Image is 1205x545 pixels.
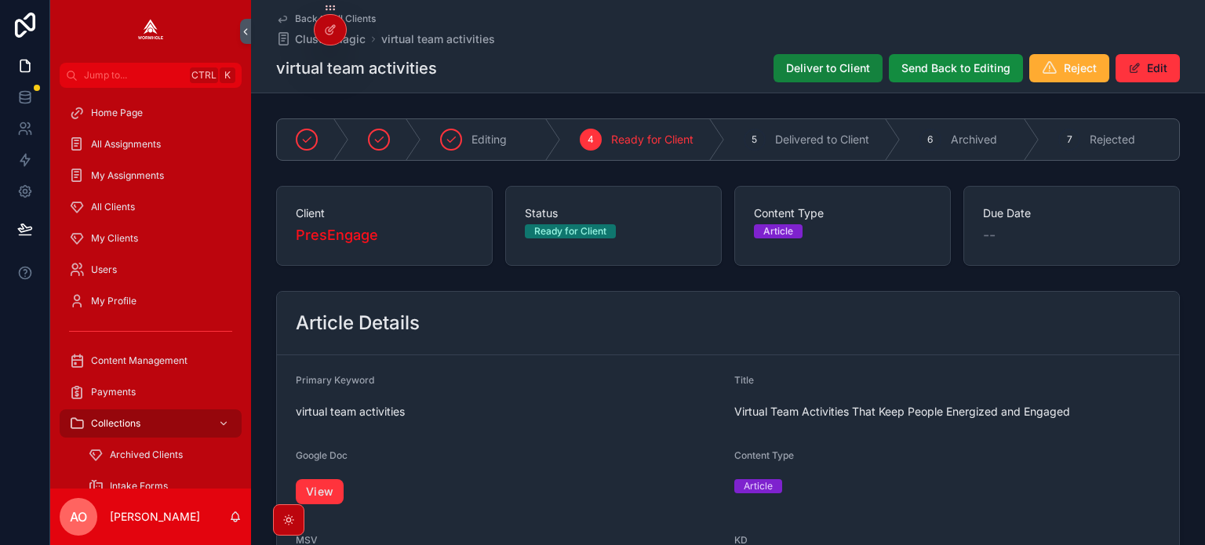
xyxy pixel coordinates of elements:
span: 5 [752,133,757,146]
span: Delivered to Client [775,132,869,147]
a: virtual team activities [381,31,495,47]
h2: Article Details [296,311,420,336]
span: Deliver to Client [786,60,870,76]
span: Content Type [754,205,931,221]
span: Google Doc [296,449,348,461]
span: Jump to... [84,69,184,82]
span: 7 [1067,133,1072,146]
a: All Clients [60,193,242,221]
button: Reject [1029,54,1109,82]
a: Users [60,256,242,284]
span: K [221,69,234,82]
span: AO [70,507,87,526]
span: Users [91,263,117,276]
span: My Assignments [91,169,164,182]
div: Ready for Client [534,224,606,238]
a: My Profile [60,287,242,315]
a: Collections [60,409,242,438]
a: Intake Forms [78,472,242,500]
span: 4 [588,133,594,146]
a: Content Management [60,347,242,375]
p: [PERSON_NAME] [110,509,200,525]
a: PresEngage [296,224,378,246]
button: Send Back to Editing [889,54,1023,82]
span: Title [734,374,754,386]
span: All Assignments [91,138,161,151]
span: Editing [471,132,507,147]
a: My Assignments [60,162,242,190]
span: -- [983,224,996,246]
span: Rejected [1090,132,1135,147]
span: Client [296,205,473,221]
span: Primary Keyword [296,374,374,386]
a: Archived Clients [78,441,242,469]
span: Send Back to Editing [901,60,1010,76]
a: Home Page [60,99,242,127]
button: Jump to...CtrlK [60,63,242,88]
span: Home Page [91,107,143,119]
h1: virtual team activities [276,57,437,79]
span: Intake Forms [110,480,168,492]
div: scrollable content [50,88,251,489]
a: Payments [60,378,242,406]
span: Status [525,205,702,221]
span: Collections [91,417,140,430]
button: Edit [1116,54,1180,82]
span: Archived Clients [110,449,183,461]
img: App logo [138,19,163,44]
a: My Clients [60,224,242,253]
span: Payments [91,386,136,398]
a: ClusterMagic [276,31,366,47]
a: All Assignments [60,130,242,158]
span: Back to All Clients [295,13,376,25]
span: ClusterMagic [295,31,366,47]
span: All Clients [91,201,135,213]
span: Archived [951,132,997,147]
a: View [296,479,344,504]
span: My Profile [91,295,137,307]
span: Content Type [734,449,794,461]
span: Virtual Team Activities That Keep People Energized and Engaged [734,404,1160,420]
div: Article [744,479,773,493]
span: My Clients [91,232,138,245]
span: Reject [1064,60,1097,76]
button: Deliver to Client [774,54,883,82]
div: Article [763,224,793,238]
span: 6 [927,133,933,146]
span: virtual team activities [296,404,722,420]
span: Ready for Client [611,132,694,147]
span: Content Management [91,354,187,367]
span: Ctrl [190,67,218,83]
a: Back to All Clients [276,13,376,25]
span: Due Date [983,205,1160,221]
